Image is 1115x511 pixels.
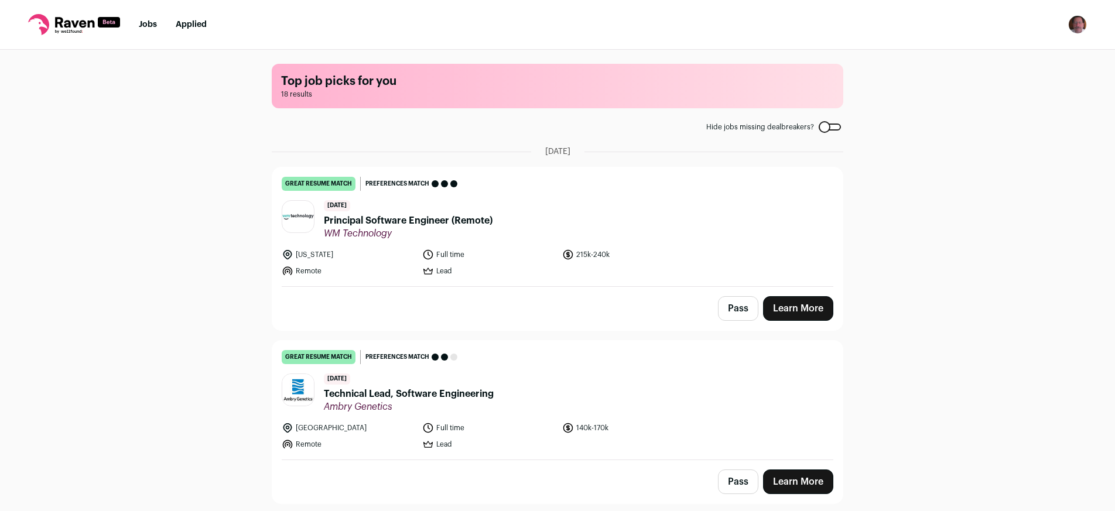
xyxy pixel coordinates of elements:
li: 215k-240k [562,249,696,260]
img: bb8322c2b08ca9373d29150e53186640a26e52795b1e751c12f2e82a923c6d8e.jpg [282,374,314,406]
span: Preferences match [365,178,429,190]
span: [DATE] [545,146,570,157]
a: Learn More [763,469,833,494]
li: [GEOGRAPHIC_DATA] [282,422,415,434]
button: Pass [718,296,758,321]
span: Principal Software Engineer (Remote) [324,214,492,228]
li: Full time [422,422,556,434]
span: 18 results [281,90,834,99]
span: Preferences match [365,351,429,363]
li: Full time [422,249,556,260]
a: Learn More [763,296,833,321]
li: Remote [282,265,415,277]
span: Ambry Genetics [324,401,494,413]
span: WM Technology [324,228,492,239]
a: Applied [176,20,207,29]
span: [DATE] [324,373,350,385]
li: [US_STATE] [282,249,415,260]
img: 07f0e701cb933a66d3bab3a778fe2c1768e01d982cc0f430a1615aa8b282baf9.jpg [282,212,314,221]
div: great resume match [282,177,355,191]
li: 140k-170k [562,422,696,434]
a: great resume match Preferences match [DATE] Principal Software Engineer (Remote) WM Technology [U... [272,167,843,286]
li: Lead [422,438,556,450]
span: Technical Lead, Software Engineering [324,387,494,401]
div: great resume match [282,350,355,364]
a: Jobs [139,20,157,29]
img: 14410719-medium_jpg [1068,15,1087,34]
h1: Top job picks for you [281,73,834,90]
a: great resume match Preferences match [DATE] Technical Lead, Software Engineering Ambry Genetics [... [272,341,843,459]
li: Remote [282,438,415,450]
li: Lead [422,265,556,277]
button: Pass [718,469,758,494]
span: [DATE] [324,200,350,211]
span: Hide jobs missing dealbreakers? [706,122,814,132]
button: Open dropdown [1068,15,1087,34]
